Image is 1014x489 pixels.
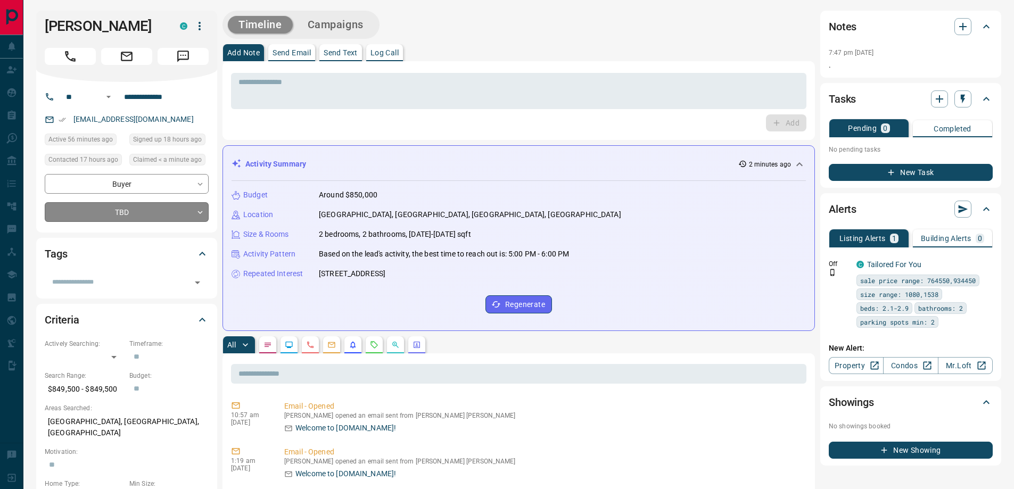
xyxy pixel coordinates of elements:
p: Log Call [370,49,399,56]
p: [PERSON_NAME] opened an email sent from [PERSON_NAME] [PERSON_NAME] [284,412,802,419]
div: Notes [829,14,993,39]
span: size range: 1080,1538 [860,289,938,300]
p: Budget [243,189,268,201]
p: 2 minutes ago [749,160,791,169]
p: 2 bedrooms, 2 bathrooms, [DATE]-[DATE] sqft [319,229,471,240]
p: [STREET_ADDRESS] [319,268,385,279]
p: [GEOGRAPHIC_DATA], [GEOGRAPHIC_DATA], [GEOGRAPHIC_DATA], [GEOGRAPHIC_DATA] [319,209,621,220]
p: Timeframe: [129,339,209,349]
p: Motivation: [45,447,209,457]
div: condos.ca [180,22,187,30]
p: Welcome to [DOMAIN_NAME]! [295,468,396,479]
span: bathrooms: 2 [918,303,963,313]
p: Email - Opened [284,446,802,458]
p: No pending tasks [829,142,993,158]
button: Open [102,90,115,103]
p: 0 [978,235,982,242]
svg: Emails [327,341,336,349]
p: New Alert: [829,343,993,354]
p: [DATE] [231,419,268,426]
p: Off [829,259,850,269]
div: Criteria [45,307,209,333]
h2: Tags [45,245,67,262]
p: $849,500 - $849,500 [45,380,124,398]
div: Buyer [45,174,209,194]
p: 1:19 am [231,457,268,465]
a: Condos [883,357,938,374]
h2: Alerts [829,201,856,218]
p: Email - Opened [284,401,802,412]
button: New Task [829,164,993,181]
p: All [227,341,236,349]
p: . [829,60,993,71]
p: Add Note [227,49,260,56]
p: Size & Rooms [243,229,289,240]
p: Completed [934,125,971,132]
p: Areas Searched: [45,403,209,413]
div: Tags [45,241,209,267]
button: Timeline [228,16,293,34]
p: Repeated Interest [243,268,303,279]
span: Message [158,48,209,65]
p: [GEOGRAPHIC_DATA], [GEOGRAPHIC_DATA], [GEOGRAPHIC_DATA] [45,413,209,442]
h2: Criteria [45,311,79,328]
div: Showings [829,389,993,415]
div: Tue Aug 12 2025 [129,134,209,148]
p: Pending [848,125,877,132]
button: New Showing [829,442,993,459]
p: Search Range: [45,371,124,380]
div: condos.ca [856,261,864,268]
svg: Opportunities [391,341,400,349]
h2: Tasks [829,90,856,107]
svg: Notes [263,341,272,349]
div: Wed Aug 13 2025 [45,134,124,148]
span: Claimed < a minute ago [133,154,202,165]
span: Active 56 minutes ago [48,134,113,145]
span: Call [45,48,96,65]
h2: Showings [829,394,874,411]
div: TBD [45,202,209,222]
button: Regenerate [485,295,552,313]
div: Alerts [829,196,993,222]
p: Home Type: [45,479,124,488]
p: No showings booked [829,421,993,431]
p: [DATE] [231,465,268,472]
p: Listing Alerts [839,235,886,242]
p: Activity Pattern [243,248,295,260]
p: 0 [883,125,887,132]
svg: Push Notification Only [829,269,836,276]
a: Mr.Loft [938,357,993,374]
p: 7:47 pm [DATE] [829,49,874,56]
p: 1 [892,235,896,242]
div: Wed Aug 13 2025 [129,154,209,169]
p: Budget: [129,371,209,380]
span: sale price range: 764550,934450 [860,275,976,286]
div: Tue Aug 12 2025 [45,154,124,169]
svg: Email Verified [59,116,66,123]
p: Location [243,209,273,220]
svg: Listing Alerts [349,341,357,349]
span: parking spots min: 2 [860,317,935,327]
div: Activity Summary2 minutes ago [232,154,806,174]
p: Based on the lead's activity, the best time to reach out is: 5:00 PM - 6:00 PM [319,248,569,260]
span: Signed up 18 hours ago [133,134,202,145]
p: 10:57 am [231,411,268,419]
button: Campaigns [297,16,374,34]
p: Send Email [273,49,311,56]
a: Property [829,357,884,374]
p: Send Text [324,49,358,56]
a: Tailored For You [867,260,921,269]
h1: [PERSON_NAME] [45,18,164,35]
p: Activity Summary [245,159,306,170]
span: Contacted 17 hours ago [48,154,118,165]
p: Actively Searching: [45,339,124,349]
svg: Requests [370,341,378,349]
p: Min Size: [129,479,209,488]
svg: Calls [306,341,315,349]
p: Building Alerts [921,235,971,242]
button: Open [190,275,205,290]
svg: Agent Actions [413,341,421,349]
p: Around $850,000 [319,189,377,201]
span: Email [101,48,152,65]
p: [PERSON_NAME] opened an email sent from [PERSON_NAME] [PERSON_NAME] [284,458,802,465]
